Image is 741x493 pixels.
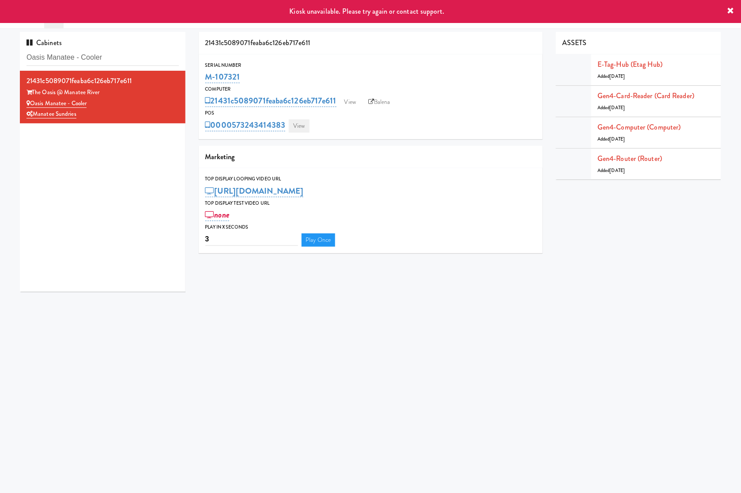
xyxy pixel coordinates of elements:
[205,152,235,162] span: Marketing
[610,104,625,111] span: [DATE]
[205,71,240,83] a: M-107321
[26,99,87,108] a: Oasis Manatee - Cooler
[598,122,681,132] a: Gen4-computer (Computer)
[598,167,625,174] span: Added
[26,74,179,88] div: 21431c5089071feaba6c126eb717e611
[289,119,309,133] a: View
[563,38,587,48] span: ASSETS
[26,38,62,48] span: Cabinets
[20,71,185,123] li: 21431c5089071feaba6c126eb717e611The Oasis @ Manatee River Oasis Manatee - CoolerManatee Sundries
[26,110,76,118] a: Manatee Sundries
[340,96,360,109] a: View
[598,59,663,69] a: E-tag-hub (Etag Hub)
[199,32,543,54] div: 21431c5089071feaba6c126eb717e611
[26,50,179,66] input: Search cabinets
[598,136,625,142] span: Added
[205,223,536,232] div: Play in X seconds
[610,167,625,174] span: [DATE]
[598,91,695,101] a: Gen4-card-reader (Card Reader)
[302,233,336,247] a: Play Once
[610,73,625,80] span: [DATE]
[205,175,536,183] div: Top Display Looping Video Url
[598,153,662,164] a: Gen4-router (Router)
[26,87,179,98] div: The Oasis @ Manatee River
[205,109,536,118] div: POS
[205,199,536,208] div: Top Display Test Video Url
[364,96,395,109] a: Balena
[205,61,536,70] div: Serial Number
[205,119,286,131] a: 0000573243414383
[290,6,445,16] span: Kiosk unavailable. Please try again or contact support.
[205,185,304,197] a: [URL][DOMAIN_NAME]
[205,95,336,107] a: 21431c5089071feaba6c126eb717e611
[205,209,230,221] a: none
[610,136,625,142] span: [DATE]
[598,73,625,80] span: Added
[598,104,625,111] span: Added
[205,85,536,94] div: Computer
